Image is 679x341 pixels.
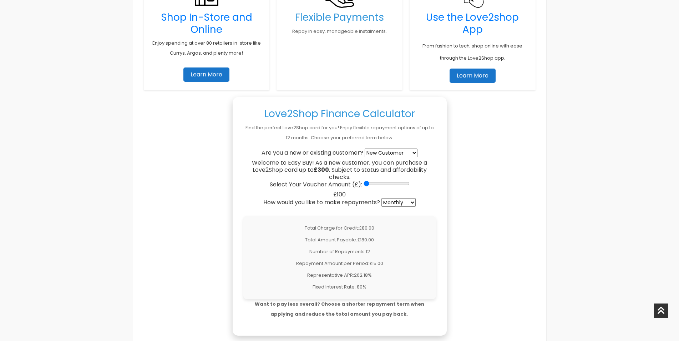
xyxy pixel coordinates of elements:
[366,248,370,255] span: 12
[243,108,436,120] h3: Love2Shop Finance Calculator
[284,11,395,24] h3: Flexible Payments
[243,123,436,143] p: Find the perfect Love2Shop card for you! Enjoy flexible repayment options of up to 12 months. Cho...
[249,247,431,257] p: Number of Repayments:
[263,199,380,206] label: How would you like to make repayments?
[426,10,519,36] a: Use the Love2shop App
[313,284,366,290] span: Fixed Interest Rate: 80%
[262,149,363,156] label: Are you a new or existing customer?
[270,181,362,188] label: Select Your Voucher Amount (£):
[243,191,436,198] div: £100
[249,259,431,269] p: Repayment Amount per Period:
[422,37,522,63] a: From fashion to tech, shop online with ease through the Love2Shop app.
[359,225,374,231] span: £80.00
[450,69,496,83] a: Learn More
[161,10,252,36] a: Shop In-Store and Online
[369,260,383,267] span: £15.00
[152,40,261,56] a: Enjoy spending at over 80 retailers in-store like Currys, Argos, and plenty more!
[357,236,374,243] span: £180.00
[183,67,229,82] a: Learn More
[249,270,431,280] p: Representative APR:
[243,159,436,181] div: Welcome to Easy Buy! As a new customer, you can purchase a Love2Shop card up to . Subject to stat...
[255,301,424,317] b: Want to pay less overall? Choose a shorter repayment term when applying and reduce the total amou...
[249,235,431,245] p: Total Amount Payable:
[422,42,522,61] span: From fashion to tech, shop online with ease through the Love2Shop app.
[354,272,372,279] span: 262.18%
[284,26,395,36] p: Repay in easy, manageable instalments.
[249,223,431,233] p: Total Charge for Credit:
[314,166,329,174] strong: £300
